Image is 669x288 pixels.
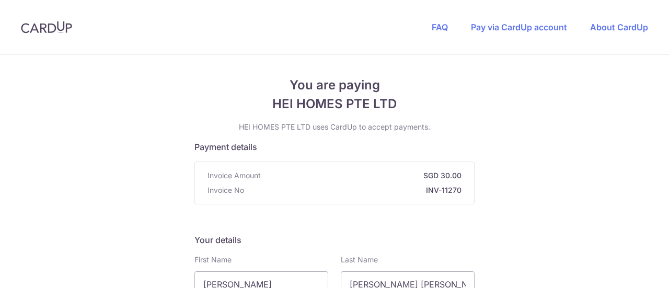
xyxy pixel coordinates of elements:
label: First Name [194,255,232,265]
strong: SGD 30.00 [265,170,462,181]
h5: Payment details [194,141,475,153]
span: Invoice No [207,185,244,195]
a: FAQ [432,22,448,32]
span: Invoice Amount [207,170,261,181]
strong: INV-11270 [248,185,462,195]
a: About CardUp [590,22,648,32]
label: Last Name [341,255,378,265]
span: HEI HOMES PTE LTD [194,95,475,113]
iframe: Opens a widget where you can find more information [602,257,659,283]
h5: Your details [194,234,475,246]
a: Pay via CardUp account [471,22,567,32]
span: You are paying [194,76,475,95]
p: HEI HOMES PTE LTD uses CardUp to accept payments. [194,122,475,132]
img: CardUp [21,21,72,33]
